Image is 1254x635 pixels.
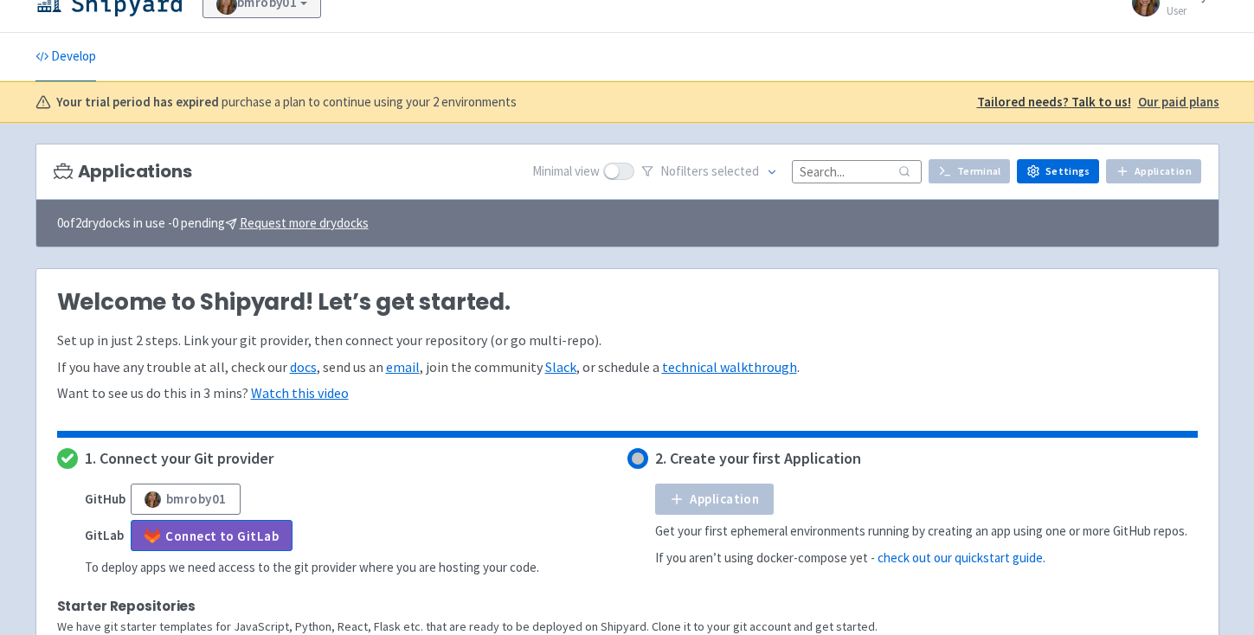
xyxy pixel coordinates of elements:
span: Minimal view [532,162,600,182]
h2: Starter Repositories [57,599,1198,613]
a: Application [655,484,774,515]
a: technical walkthrough [662,358,797,375]
small: User [1167,5,1219,16]
a: Connect to GitLab [131,520,293,551]
a: Application [1106,159,1200,183]
p: Want to see us do this in 3 mins? [57,383,1198,403]
span: selected [711,163,759,179]
p: Get your first ephemeral environments running by creating an app using one or more GitHub repos. [655,522,1187,542]
p: If you have any trouble at all, check our , send us an , join the community , or schedule a . [57,357,1198,377]
a: Settings [1017,159,1099,183]
b: GitLab [85,527,124,543]
p: Set up in just 2 steps. Link your git provider, then connect your repository (or go multi-repo). [57,330,1198,350]
a: Develop [35,33,96,81]
button: bmroby01 [131,484,241,515]
p: If you aren’t using docker-compose yet - . [655,548,1045,568]
b: Your trial period has expired [56,93,219,112]
span: 0 of 2 drydocks in use - 0 pending [57,214,369,234]
h4: 1. Connect your Git provider [85,450,273,467]
h3: Applications [54,162,192,182]
a: check out our quickstart guide [878,549,1043,566]
u: Tailored needs? Talk to us! [977,93,1131,110]
p: To deploy apps we need access to the git provider where you are hosting your code. [85,558,539,578]
a: Watch this video [251,384,349,401]
span: purchase a plan to continue using your 2 environments [222,93,517,112]
a: Our paid plans [1138,93,1219,112]
u: Request more drydocks [240,215,369,231]
b: GitHub [85,491,125,507]
span: No filter s [660,162,759,182]
a: Slack [545,358,576,375]
h2: Welcome to Shipyard! Let’s get started. [57,290,1198,316]
a: docs [290,358,317,375]
h4: 2. Create your first Application [655,450,861,467]
a: Terminal [929,159,1010,183]
input: Search... [792,160,922,183]
a: email [386,358,420,375]
u: Our paid plans [1138,93,1219,110]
